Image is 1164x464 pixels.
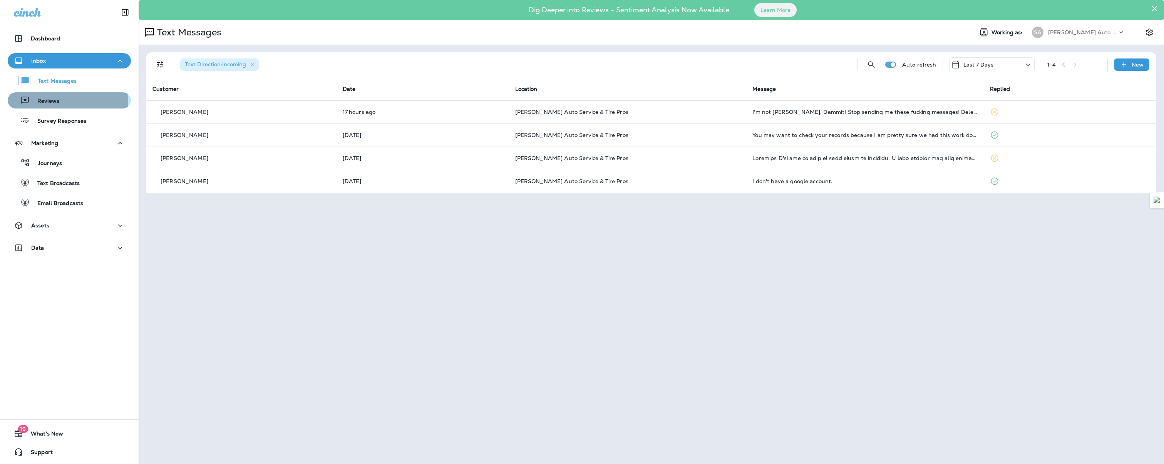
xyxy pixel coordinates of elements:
span: Replied [990,85,1010,92]
span: [PERSON_NAME] Auto Service & Tire Pros [515,132,628,139]
p: Sep 29, 2025 09:17 AM [343,178,503,184]
p: Reviews [30,98,59,105]
p: Text Messages [30,78,77,85]
button: Dashboard [8,31,131,46]
span: Message [752,85,776,92]
span: Location [515,85,538,92]
span: Working as: [991,29,1024,36]
div: I don't have a google account. [752,178,978,184]
p: Text Broadcasts [30,180,80,187]
p: Dig Deeper into Reviews - Sentiment Analysis Now Available [506,9,752,11]
button: Support [8,444,131,460]
div: You may want to check your records because I am pretty sure we had this work done a few days afte... [752,132,978,138]
p: [PERSON_NAME] [161,155,208,161]
button: 19What's New [8,426,131,441]
button: Email Broadcasts [8,195,131,211]
p: Dashboard [31,35,60,42]
button: Collapse Sidebar [114,5,136,20]
div: Actually I'll not be back to your place of business. I feel certain you were trying to rip me off... [752,155,978,161]
button: Marketing [8,135,131,151]
span: 19 [18,425,28,433]
button: Text Messages [8,72,131,88]
button: Close [1151,2,1158,15]
button: Survey Responses [8,112,131,129]
div: I'm not David. Dammit! Stop sending me these fucking messages! Delete me! [752,109,978,115]
span: [PERSON_NAME] Auto Service & Tire Pros [515,178,628,185]
span: Support [23,449,53,458]
p: Data [31,245,44,251]
div: Text Direction:Incoming [180,58,259,71]
p: New [1132,62,1144,68]
p: Marketing [31,140,58,146]
p: Email Broadcasts [30,200,83,207]
button: Reviews [8,92,131,108]
div: 1 - 4 [1047,62,1056,68]
button: Settings [1142,25,1156,39]
p: Journeys [30,160,62,167]
span: Customer [152,85,179,92]
button: Journeys [8,155,131,171]
p: Sep 30, 2025 10:07 AM [343,132,503,138]
p: Auto refresh [902,62,936,68]
button: Text Broadcasts [8,175,131,191]
button: Data [8,240,131,255]
button: Inbox [8,53,131,68]
p: Text Messages [154,27,221,38]
p: [PERSON_NAME] Auto Service & Tire Pros [1048,29,1117,35]
button: Assets [8,218,131,233]
p: [PERSON_NAME] [161,109,208,115]
span: [PERSON_NAME] Auto Service & Tire Pros [515,155,628,162]
button: Learn More [754,3,797,17]
div: SA [1032,27,1043,38]
button: Search Messages [864,57,879,72]
p: [PERSON_NAME] [161,132,208,138]
span: Date [343,85,356,92]
span: [PERSON_NAME] Auto Service & Tire Pros [515,108,628,115]
img: Detect Auto [1154,197,1161,204]
p: Assets [31,222,49,229]
span: What's New [23,431,63,440]
span: Text Direction : Incoming [185,61,246,68]
p: Inbox [31,58,46,64]
p: Survey Responses [30,118,86,125]
p: Sep 29, 2025 04:37 PM [343,155,503,161]
button: Filters [152,57,168,72]
p: Last 7 Days [963,62,994,68]
p: [PERSON_NAME] [161,178,208,184]
p: Oct 1, 2025 01:55 PM [343,109,503,115]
